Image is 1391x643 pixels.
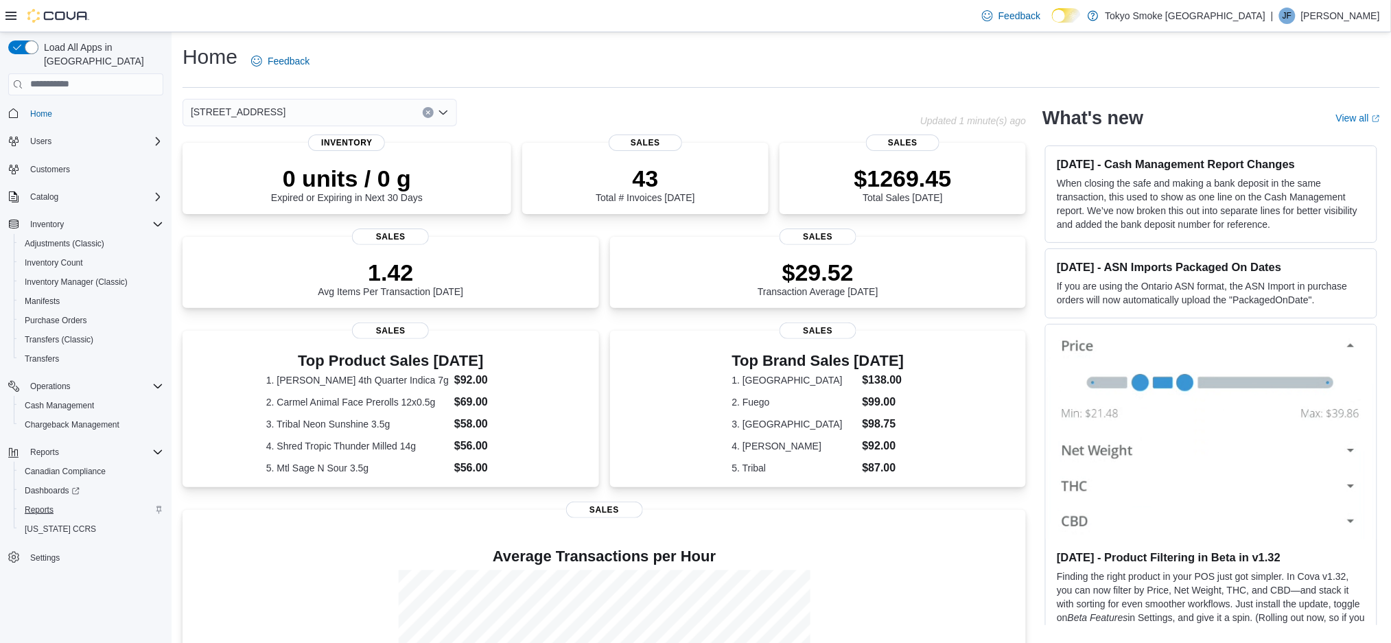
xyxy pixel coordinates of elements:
[19,235,110,252] a: Adjustments (Classic)
[25,238,104,249] span: Adjustments (Classic)
[14,415,169,434] button: Chargeback Management
[266,353,515,369] h3: Top Product Sales [DATE]
[3,215,169,234] button: Inventory
[732,395,857,409] dt: 2. Fuego
[25,216,163,233] span: Inventory
[25,189,163,205] span: Catalog
[25,216,69,233] button: Inventory
[19,521,163,537] span: Washington CCRS
[25,161,75,178] a: Customers
[14,253,169,272] button: Inventory Count
[780,323,856,339] span: Sales
[25,257,83,268] span: Inventory Count
[863,460,904,476] dd: $87.00
[19,274,133,290] a: Inventory Manager (Classic)
[25,400,94,411] span: Cash Management
[25,524,96,535] span: [US_STATE] CCRS
[1271,8,1274,24] p: |
[25,378,163,395] span: Operations
[14,462,169,481] button: Canadian Compliance
[8,98,163,603] nav: Complex example
[25,550,65,566] a: Settings
[271,165,423,192] p: 0 units / 0 g
[732,439,857,453] dt: 4. [PERSON_NAME]
[14,234,169,253] button: Adjustments (Classic)
[1057,157,1366,171] h3: [DATE] - Cash Management Report Changes
[998,9,1040,23] span: Feedback
[454,372,515,388] dd: $92.00
[977,2,1046,30] a: Feedback
[30,219,64,230] span: Inventory
[732,461,857,475] dt: 5. Tribal
[3,132,169,151] button: Users
[863,416,904,432] dd: $98.75
[246,47,315,75] a: Feedback
[194,548,1015,565] h4: Average Transactions per Hour
[30,108,52,119] span: Home
[423,107,434,118] button: Clear input
[25,353,59,364] span: Transfers
[25,504,54,515] span: Reports
[19,463,111,480] a: Canadian Compliance
[266,373,449,387] dt: 1. [PERSON_NAME] 4th Quarter Indica 7g
[19,235,163,252] span: Adjustments (Classic)
[14,500,169,519] button: Reports
[30,552,60,563] span: Settings
[732,417,857,431] dt: 3. [GEOGRAPHIC_DATA]
[19,417,163,433] span: Chargeback Management
[1057,260,1366,274] h3: [DATE] - ASN Imports Packaged On Dates
[1301,8,1380,24] p: [PERSON_NAME]
[14,349,169,369] button: Transfers
[14,292,169,311] button: Manifests
[25,548,163,565] span: Settings
[25,106,58,122] a: Home
[25,444,65,460] button: Reports
[3,104,169,124] button: Home
[854,165,952,192] p: $1269.45
[1052,8,1081,23] input: Dark Mode
[25,277,128,288] span: Inventory Manager (Classic)
[1106,8,1266,24] p: Tokyo Smoke [GEOGRAPHIC_DATA]
[19,312,163,329] span: Purchase Orders
[25,419,119,430] span: Chargeback Management
[25,444,163,460] span: Reports
[318,259,463,297] div: Avg Items Per Transaction [DATE]
[38,40,163,68] span: Load All Apps in [GEOGRAPHIC_DATA]
[758,259,878,286] p: $29.52
[854,165,952,203] div: Total Sales [DATE]
[27,9,89,23] img: Cova
[19,502,163,518] span: Reports
[19,417,125,433] a: Chargeback Management
[19,331,163,348] span: Transfers (Classic)
[25,189,64,205] button: Catalog
[1042,107,1143,129] h2: What's new
[308,135,385,151] span: Inventory
[14,330,169,349] button: Transfers (Classic)
[19,463,163,480] span: Canadian Compliance
[3,547,169,567] button: Settings
[352,229,429,245] span: Sales
[19,255,89,271] a: Inventory Count
[14,481,169,500] a: Dashboards
[19,482,163,499] span: Dashboards
[266,439,449,453] dt: 4. Shred Tropic Thunder Milled 14g
[25,133,163,150] span: Users
[19,255,163,271] span: Inventory Count
[454,460,515,476] dd: $56.00
[14,311,169,330] button: Purchase Orders
[19,502,59,518] a: Reports
[863,372,904,388] dd: $138.00
[3,187,169,207] button: Catalog
[566,502,643,518] span: Sales
[271,165,423,203] div: Expired or Expiring in Next 30 Days
[30,381,71,392] span: Operations
[19,397,100,414] a: Cash Management
[454,394,515,410] dd: $69.00
[25,133,57,150] button: Users
[19,331,99,348] a: Transfers (Classic)
[596,165,694,192] p: 43
[318,259,463,286] p: 1.42
[1283,8,1291,24] span: JF
[920,115,1026,126] p: Updated 1 minute(s) ago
